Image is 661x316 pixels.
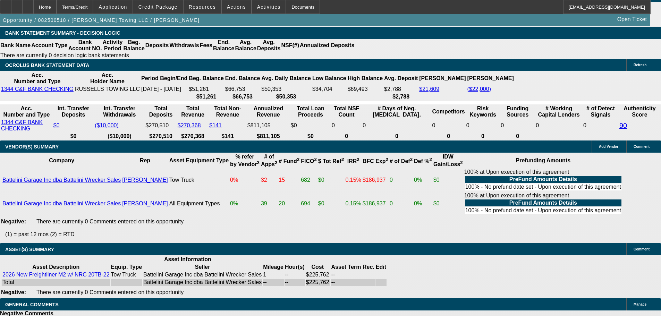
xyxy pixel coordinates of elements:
span: Resources [189,4,216,10]
span: Refresh [634,63,646,67]
b: PreFund Amounts Details [509,176,577,182]
a: 1344 C&F BANK CHECKING [1,86,74,92]
button: Actions [222,0,251,14]
td: 0% [230,169,260,191]
a: 90 [619,122,627,129]
td: $0 [318,192,345,215]
th: 0 [362,133,431,140]
td: Battelini Garage Inc dba Battelini Wrecker Sales [143,271,262,278]
div: 100% at Upon execution of this agreement [464,169,622,191]
td: [DATE] - [DATE] [141,86,188,93]
td: Tow Truck [111,271,142,278]
td: $66,753 [225,86,260,93]
b: # of Apps [261,154,277,167]
sup: 2 [357,157,359,162]
td: All Equipment Types [169,192,229,215]
div: Total [2,279,110,285]
td: 1 [263,271,284,278]
b: Def % [414,158,432,164]
sup: 2 [410,157,413,162]
button: Activities [252,0,286,14]
th: $0 [53,133,94,140]
b: Company [49,157,74,163]
th: [PERSON_NAME] [467,72,514,85]
th: $2,788 [384,93,418,100]
th: $66,753 [225,93,260,100]
b: PreFund Amounts Details [509,200,577,206]
td: RUSSELLS TOWING LLC [75,86,140,93]
td: 0% [414,192,432,215]
b: IRR [347,158,359,164]
span: There are currently 0 Comments entered on this opportunity [36,219,184,224]
th: Total Deposits [145,105,176,118]
sup: 2 [297,157,299,162]
th: Avg. Balance [235,39,256,52]
a: [PERSON_NAME] [122,200,168,206]
td: $0 [290,119,331,132]
button: Resources [184,0,221,14]
th: $0 [290,133,331,140]
th: Acc. Number and Type [1,72,74,85]
td: -- [285,279,305,286]
th: # Days of Neg. [MEDICAL_DATA]. [362,105,431,118]
td: 0.15% [345,169,362,191]
td: $186,937 [362,169,389,191]
td: 0 [432,119,465,132]
td: 0 [466,119,500,132]
b: Prefunding Amounts [516,157,570,163]
a: $270,368 [178,122,201,128]
td: 0 [389,169,413,191]
span: 0 [536,122,539,128]
a: 1344 C&F BANK CHECKING [1,119,43,131]
th: Low Balance [312,72,347,85]
td: -- [263,279,284,286]
td: Tow Truck [169,169,229,191]
td: -- [331,271,375,278]
th: End. Balance [213,39,235,52]
sup: 2 [430,157,432,162]
td: 15 [278,169,300,191]
th: Competitors [432,105,465,118]
span: ASSET(S) SUMMARY [5,247,54,252]
th: Sum of the Total NSF Count and Total Overdraft Fee Count from Ocrolus [331,105,362,118]
span: Manage [634,302,646,306]
th: Equip. Type [111,264,142,271]
b: Negative: [1,219,26,224]
th: ($10,000) [94,133,144,140]
th: Acc. Holder Name [75,72,140,85]
td: $0 [318,169,345,191]
a: ($22,000) [467,86,491,92]
th: Int. Transfer Deposits [53,105,94,118]
sup: 2 [275,160,277,165]
th: 0 [466,133,500,140]
td: Battelini Garage Inc dba Battelini Wrecker Sales [143,279,262,286]
a: ($10,000) [95,122,119,128]
th: $51,261 [188,93,224,100]
th: Deposits [145,39,169,52]
a: $0 [53,122,60,128]
sup: 2 [386,157,388,162]
b: % refer by Vendor [230,154,260,167]
span: There are currently 0 Comments entered on this opportunity [36,289,184,295]
b: Asset Equipment Type [169,157,229,163]
td: 0 [389,192,413,215]
th: Asset Term Recommendation [331,264,375,271]
th: Funding Sources [500,105,535,118]
th: $50,353 [261,93,311,100]
b: $ Tot Ref [318,158,344,164]
a: Battelini Garage Inc dba Battelini Wrecker Sales [2,177,121,183]
span: OCROLUS BANK STATEMENT DATA [5,62,89,68]
sup: 2 [314,157,316,162]
span: Application [99,4,127,10]
a: Battelini Garage Inc dba Battelini Wrecker Sales [2,200,121,206]
div: $811,105 [247,122,289,129]
b: IDW Gain/Loss [433,154,463,167]
th: NSF(#) [281,39,299,52]
div: 100% at Upon execution of this agreement [464,193,622,215]
th: Avg. Daily Balance [261,72,311,85]
th: Edit [375,264,387,271]
span: Comment [634,247,650,251]
th: Risk Keywords [466,105,500,118]
td: 0 [583,119,618,132]
td: 100% - No prefund date set - Upon execution of this agreement [465,207,621,214]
